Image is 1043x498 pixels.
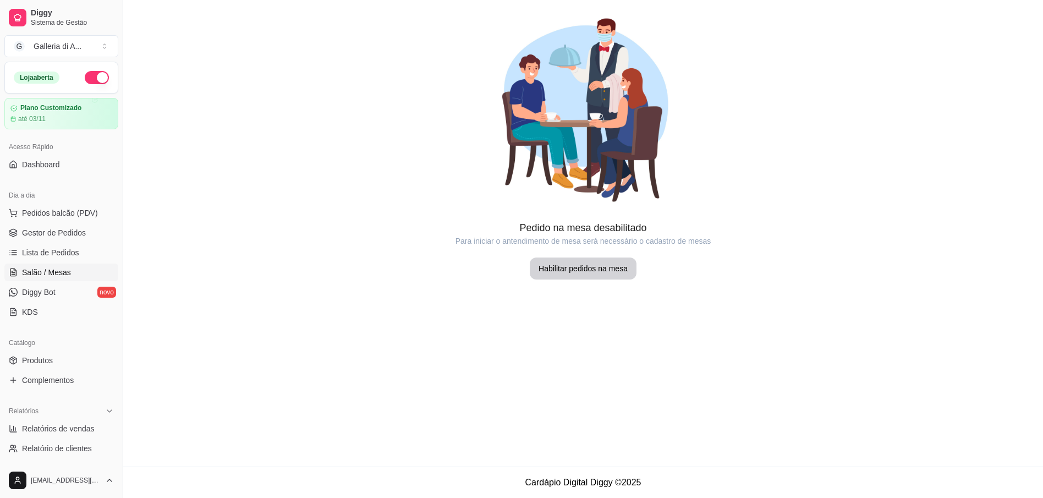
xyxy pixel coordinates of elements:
[4,4,118,31] a: DiggySistema de Gestão
[22,375,74,386] span: Complementos
[9,407,39,415] span: Relatórios
[22,159,60,170] span: Dashboard
[4,459,118,477] a: Relatório de mesas
[123,220,1043,236] article: Pedido na mesa desabilitado
[14,72,59,84] div: Loja aberta
[14,41,25,52] span: G
[4,467,118,494] button: [EMAIL_ADDRESS][DOMAIN_NAME]
[20,104,81,112] article: Plano Customizado
[530,258,636,280] button: Habilitar pedidos na mesa
[22,227,86,238] span: Gestor de Pedidos
[4,156,118,173] a: Dashboard
[4,187,118,204] div: Dia a dia
[4,264,118,281] a: Salão / Mesas
[22,287,56,298] span: Diggy Bot
[31,18,114,27] span: Sistema de Gestão
[123,467,1043,498] footer: Cardápio Digital Diggy © 2025
[85,71,109,84] button: Alterar Status
[22,423,95,434] span: Relatórios de vendas
[4,440,118,457] a: Relatório de clientes
[31,8,114,18] span: Diggy
[4,244,118,261] a: Lista de Pedidos
[22,267,71,278] span: Salão / Mesas
[4,138,118,156] div: Acesso Rápido
[4,352,118,369] a: Produtos
[4,35,118,57] button: Select a team
[18,114,46,123] article: até 03/11
[4,204,118,222] button: Pedidos balcão (PDV)
[22,443,92,454] span: Relatório de clientes
[4,283,118,301] a: Diggy Botnovo
[4,224,118,242] a: Gestor de Pedidos
[22,247,79,258] span: Lista de Pedidos
[22,307,38,318] span: KDS
[4,420,118,437] a: Relatórios de vendas
[31,476,101,485] span: [EMAIL_ADDRESS][DOMAIN_NAME]
[34,41,81,52] div: Galleria di A ...
[4,334,118,352] div: Catálogo
[22,207,98,218] span: Pedidos balcão (PDV)
[22,355,53,366] span: Produtos
[4,371,118,389] a: Complementos
[123,236,1043,247] article: Para iniciar o antendimento de mesa será necessário o cadastro de mesas
[4,98,118,129] a: Plano Customizadoaté 03/11
[4,303,118,321] a: KDS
